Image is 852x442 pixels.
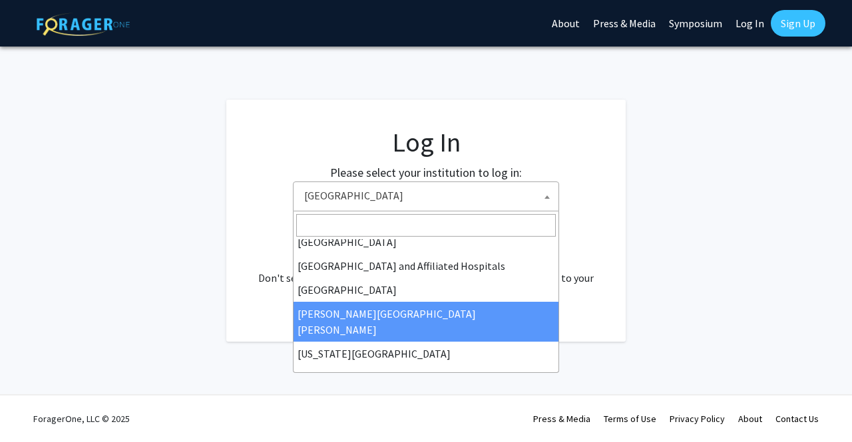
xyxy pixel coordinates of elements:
[738,413,762,425] a: About
[330,164,522,181] label: Please select your institution to log in:
[771,10,825,37] a: Sign Up
[294,254,558,278] li: [GEOGRAPHIC_DATA] and Affiliated Hospitals
[253,238,599,302] div: No account? . Don't see your institution? about bringing ForagerOne to your institution.
[10,382,57,432] iframe: Chat
[296,214,556,237] input: Search
[604,413,656,425] a: Terms of Use
[299,182,558,209] span: Baylor University
[294,342,558,366] li: [US_STATE][GEOGRAPHIC_DATA]
[533,413,590,425] a: Press & Media
[33,395,130,442] div: ForagerOne, LLC © 2025
[253,126,599,158] h1: Log In
[294,366,558,389] li: [PERSON_NAME][GEOGRAPHIC_DATA]
[37,13,130,36] img: ForagerOne Logo
[670,413,725,425] a: Privacy Policy
[775,413,819,425] a: Contact Us
[293,181,559,211] span: Baylor University
[294,230,558,254] li: [GEOGRAPHIC_DATA]
[294,302,558,342] li: [PERSON_NAME][GEOGRAPHIC_DATA][PERSON_NAME]
[294,278,558,302] li: [GEOGRAPHIC_DATA]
